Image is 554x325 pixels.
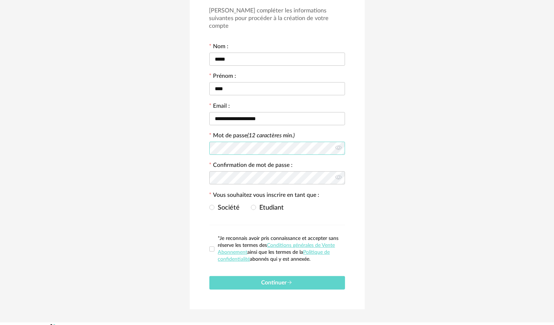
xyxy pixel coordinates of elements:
label: Nom : [209,44,229,51]
span: Société [214,204,240,211]
span: Continuer [261,280,293,286]
label: Confirmation de mot de passe : [209,162,293,170]
label: Prénom : [209,73,236,81]
label: Vous souhaitez vous inscrire en tant que : [209,192,319,200]
h3: [PERSON_NAME] compléter les informations suivantes pour procéder à la création de votre compte [209,7,345,30]
a: Politique de confidentialité [218,250,330,262]
a: Conditions générales de Vente Abonnement [218,243,335,255]
span: Etudiant [256,204,284,211]
label: Email : [209,103,230,111]
i: (12 caractères min.) [248,133,295,138]
span: *Je reconnais avoir pris connaissance et accepter sans réserve les termes des ainsi que les terme... [218,236,339,262]
button: Continuer [209,276,345,290]
label: Mot de passe [213,133,295,138]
